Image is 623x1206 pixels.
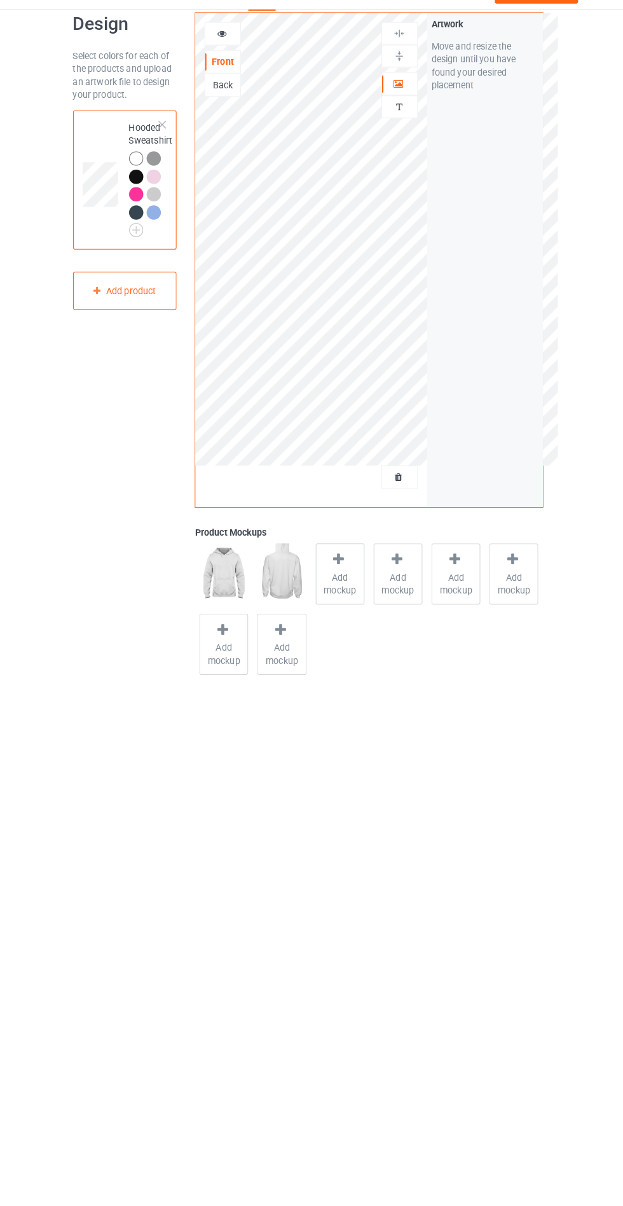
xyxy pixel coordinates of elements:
div: Add mockup [376,558,423,618]
div: Add mockup [432,558,480,618]
div: Add mockup [319,558,367,618]
div: Move and resize the design until you have found your desired placement [432,65,537,116]
img: svg%3E%0A [395,76,407,88]
a: Back to dashboard [45,14,133,24]
img: regular.jpg [205,558,253,618]
div: Hooded Sweatshirt [82,135,184,271]
span: Add mockup [376,585,423,610]
div: Back [211,104,245,116]
div: Select colors for each of the products and upload an artwork file to design your product. [82,75,184,126]
span: Add mockup [206,653,252,679]
span: Add mockup [433,585,479,610]
span: Add mockup [263,653,309,679]
div: Continue [494,8,575,30]
div: Front [211,81,245,93]
h1: Design [82,39,184,62]
img: regular.jpg [262,558,310,618]
img: svg+xml;base64,PD94bWwgdmVyc2lvbj0iMS4wIiBlbmNvZGluZz0iVVRGLTgiPz4KPHN2ZyB3aWR0aD0iMjJweCIgaGVpZ2... [137,245,151,259]
div: Add mockup [205,627,253,686]
img: svg%3E%0A [395,53,407,65]
span: Add mockup [489,585,536,610]
div: Product Mockups [201,541,541,553]
div: Pricing [298,1,325,36]
div: Details [343,1,370,36]
div: Artwork [432,44,537,57]
img: svg%3E%0A [395,125,407,137]
div: Hooded Sweatshirt [137,145,179,254]
div: Add product [82,292,184,330]
div: Add mockup [489,558,537,618]
span: Add mockup [320,585,366,610]
div: Design [253,1,280,37]
div: Add mockup [262,627,310,686]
